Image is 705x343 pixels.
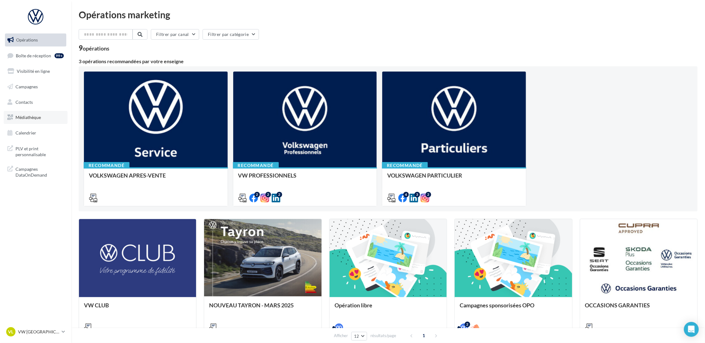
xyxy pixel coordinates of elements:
span: Boîte de réception [16,53,51,58]
a: Campagnes DataOnDemand [4,162,68,181]
span: VW PROFESSIONNELS [238,172,297,179]
a: Contacts [4,96,68,109]
div: 2 [265,192,271,197]
a: Campagnes [4,80,68,93]
a: Médiathèque [4,111,68,124]
span: 12 [354,334,359,339]
span: NOUVEAU TAYRON - MARS 2025 [209,302,294,309]
span: Afficher [334,333,348,339]
span: PLV et print personnalisable [15,144,64,158]
button: 12 [351,332,367,341]
span: Médiathèque [15,115,41,120]
span: VOLKSWAGEN PARTICULIER [387,172,462,179]
div: 99+ [55,53,64,58]
div: Open Intercom Messenger [684,322,699,337]
div: 3 opérations recommandées par votre enseigne [79,59,698,64]
div: 2 [465,322,470,327]
span: Campagnes sponsorisées OPO [460,302,534,309]
span: Visibilité en ligne [17,68,50,74]
div: Recommandé [233,162,279,169]
span: Opérations [16,37,38,42]
a: Visibilité en ligne [4,65,68,78]
button: Filtrer par catégorie [203,29,259,40]
div: 2 [254,192,260,197]
div: opérations [83,46,109,51]
div: 2 [277,192,282,197]
span: Opération libre [335,302,372,309]
span: OCCASIONS GARANTIES [585,302,650,309]
span: VW CLUB [84,302,109,309]
div: 2 [426,192,431,197]
div: Opérations marketing [79,10,698,19]
span: Calendrier [15,130,36,135]
span: Campagnes DataOnDemand [15,165,64,178]
p: VW [GEOGRAPHIC_DATA] [18,329,59,335]
span: Campagnes [15,84,38,89]
span: Contacts [15,99,33,104]
span: VL [8,329,14,335]
a: VL VW [GEOGRAPHIC_DATA] [5,326,66,338]
div: 4 [403,192,409,197]
a: PLV et print personnalisable [4,142,68,160]
button: Filtrer par canal [151,29,199,40]
div: Recommandé [382,162,428,169]
a: Boîte de réception99+ [4,49,68,62]
a: Opérations [4,33,68,46]
div: 3 [414,192,420,197]
a: Calendrier [4,126,68,139]
span: 1 [419,331,429,341]
div: 9 [79,45,109,51]
div: Recommandé [84,162,129,169]
span: VOLKSWAGEN APRES-VENTE [89,172,166,179]
span: résultats/page [370,333,396,339]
